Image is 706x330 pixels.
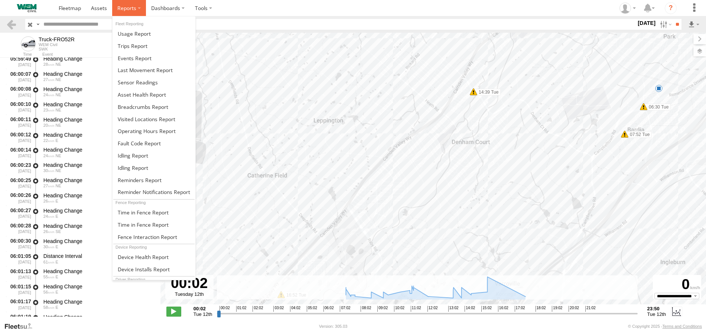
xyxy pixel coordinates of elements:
[6,267,32,281] div: 06:01:13 [DATE]
[43,93,55,97] span: 24
[6,146,32,159] div: 06:00:14 [DATE]
[43,290,55,294] span: 56
[56,168,61,173] span: Heading: 56
[6,115,32,129] div: 06:00:11 [DATE]
[113,251,195,263] a: Device Health Report
[113,52,195,64] a: Full Events Report
[273,306,284,312] span: 03:02
[56,77,61,82] span: Heading: 55
[56,245,58,249] span: Heading: 104
[113,125,195,137] a: Asset Operating Hours Report
[6,130,32,144] div: 06:00:12 [DATE]
[6,206,32,220] div: 06:00:27 [DATE]
[43,146,153,153] div: Heading Change
[43,86,153,93] div: Heading Change
[43,55,153,62] div: Heading Change
[193,311,212,317] span: Tue 12th Aug 2025
[43,275,55,279] span: 55
[515,306,525,312] span: 17:02
[43,177,153,184] div: Heading Change
[113,40,195,52] a: Trips Report
[6,19,17,30] a: Back to previous Page
[7,4,46,12] img: WEMCivilLogo.svg
[56,184,61,188] span: Heading: 66
[43,168,55,173] span: 30
[43,184,55,188] span: 27
[43,192,153,199] div: Heading Change
[56,123,61,127] span: Heading: 66
[113,149,195,162] a: Idling Report
[43,260,55,264] span: 61
[43,123,55,127] span: 20
[6,54,32,68] div: 05:59:49 [DATE]
[654,276,700,293] div: 0
[411,306,421,312] span: 11:02
[6,313,32,326] div: 06:01:19 [DATE]
[43,238,153,245] div: Heading Change
[663,324,702,329] a: Terms and Conditions
[56,214,58,219] span: Heading: 102
[43,207,153,214] div: Heading Change
[43,245,55,249] span: 30
[35,19,41,30] label: Search Query
[427,306,438,312] span: 12:02
[56,153,61,158] span: Heading: 66
[6,237,32,250] div: 06:00:30 [DATE]
[319,324,347,329] div: Version: 305.03
[39,42,75,47] div: WEM Civil
[43,268,153,275] div: Heading Change
[253,306,263,312] span: 02:02
[113,137,195,149] a: Fault Code Report
[6,282,32,296] div: 06:01:15 [DATE]
[113,174,195,186] a: Reminders Report
[42,53,160,56] div: Event
[481,306,492,312] span: 15:02
[552,306,562,312] span: 19:02
[219,306,230,312] span: 00:02
[585,306,596,312] span: 21:02
[43,132,153,138] div: Heading Change
[43,138,55,143] span: 22
[43,253,153,259] div: Distance Interval
[43,199,55,203] span: 26
[290,306,300,312] span: 04:02
[636,19,657,27] label: [DATE]
[193,306,212,311] strong: 00:02
[361,306,371,312] span: 08:02
[657,19,673,30] label: Search Filter Options
[323,306,334,312] span: 06:02
[644,104,671,110] label: 06:30 Tue
[43,71,153,77] div: Heading Change
[43,162,153,168] div: Heading Change
[465,306,475,312] span: 14:02
[647,311,666,317] span: Tue 12th Aug 2025
[6,69,32,83] div: 06:00:07 [DATE]
[56,138,58,143] span: Heading: 82
[113,101,195,113] a: Breadcrumbs Report
[43,305,55,310] span: 58
[113,88,195,101] a: Asset Health Report
[394,306,404,312] span: 10:02
[6,85,32,98] div: 06:00:08 [DATE]
[56,305,58,310] span: Heading: 70
[166,307,181,316] label: Play/Stop
[448,306,459,312] span: 13:02
[474,89,501,96] label: 14:39 Tue
[6,161,32,174] div: 06:00:23 [DATE]
[6,53,32,56] div: Time
[340,306,350,312] span: 07:02
[43,223,153,229] div: Heading Change
[236,306,247,312] span: 01:02
[569,306,579,312] span: 20:02
[113,263,195,275] a: Device Installs Report
[56,108,61,112] span: Heading: 52
[6,176,32,190] div: 06:00:25 [DATE]
[6,191,32,205] div: 06:00:26 [DATE]
[113,27,195,40] a: Usage Report
[43,314,153,320] div: Heading Change
[43,62,55,67] span: 28
[43,116,153,123] div: Heading Change
[4,323,38,330] a: Visit our Website
[56,260,58,264] span: Heading: 103
[56,275,58,279] span: Heading: 91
